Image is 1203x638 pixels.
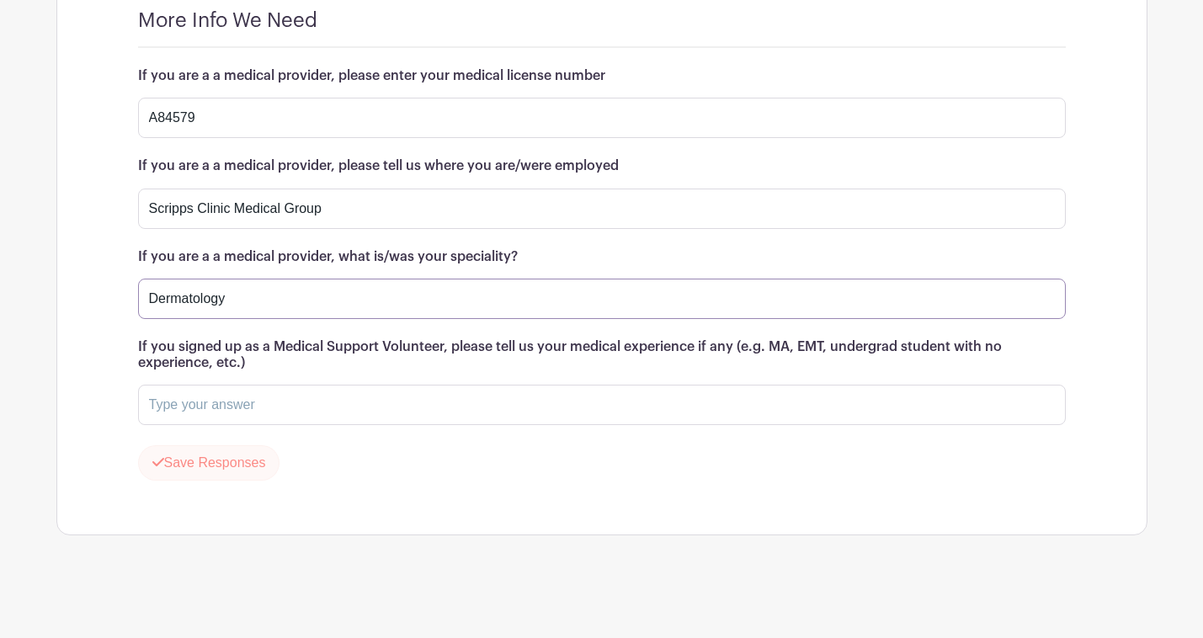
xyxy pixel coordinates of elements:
[138,445,280,481] button: Save Responses
[138,339,1066,371] h6: If you signed up as a Medical Support Volunteer, please tell us your medical experience if any (e...
[138,385,1066,425] input: Type your answer
[138,279,1066,319] input: Type your answer
[138,158,1066,174] h6: If you are a a medical provider, please tell us where you are/were employed
[138,98,1066,138] input: Type your answer
[138,249,1066,265] h6: If you are a a medical provider, what is/was your speciality?
[138,68,1066,84] h6: If you are a a medical provider, please enter your medical license number
[138,8,317,33] h4: More Info We Need
[138,189,1066,229] input: Type your answer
